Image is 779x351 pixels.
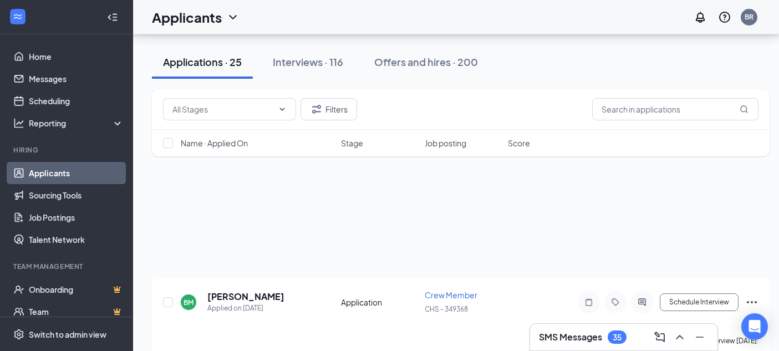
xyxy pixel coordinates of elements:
svg: Minimize [693,330,706,344]
svg: ChevronUp [673,330,686,344]
span: Stage [341,138,363,149]
svg: Tag [609,298,622,307]
button: Filter Filters [301,98,357,120]
svg: Settings [13,329,24,340]
svg: Note [582,298,595,307]
svg: Notifications [694,11,707,24]
a: Home [29,45,124,68]
button: ComposeMessage [651,328,669,346]
h3: SMS Messages [539,331,602,343]
svg: ComposeMessage [653,330,666,344]
span: CHS - 349368 [425,305,468,313]
div: Application [341,297,418,308]
button: ChevronUp [671,328,689,346]
svg: ChevronDown [278,105,287,114]
a: Job Postings [29,206,124,228]
svg: MagnifyingGlass [740,105,749,114]
a: Sourcing Tools [29,184,124,206]
div: Applied on [DATE] [207,303,284,314]
div: Applications · 25 [163,55,242,69]
button: Minimize [691,328,709,346]
a: Talent Network [29,228,124,251]
svg: Analysis [13,118,24,129]
span: Crew Member [425,290,477,300]
svg: WorkstreamLogo [12,11,23,22]
div: Team Management [13,262,121,271]
a: Scheduling [29,90,124,112]
div: BM [184,298,194,307]
div: 35 [613,333,622,342]
div: Offers and hires · 200 [374,55,478,69]
a: Applicants [29,162,124,184]
svg: ChevronDown [226,11,240,24]
div: BR [745,12,753,22]
a: OnboardingCrown [29,278,124,301]
svg: QuestionInfo [718,11,731,24]
svg: Collapse [107,12,118,23]
div: Hiring [13,145,121,155]
h1: Applicants [152,8,222,27]
h5: [PERSON_NAME] [207,291,284,303]
span: Name · Applied On [181,138,248,149]
button: Schedule Interview [660,293,739,311]
div: Switch to admin view [29,329,106,340]
div: Interviews · 116 [273,55,343,69]
svg: Filter [310,103,323,116]
a: TeamCrown [29,301,124,323]
div: Reporting [29,118,124,129]
a: Messages [29,68,124,90]
div: Open Intercom Messenger [741,313,768,340]
input: Search in applications [592,98,758,120]
span: Job posting [425,138,466,149]
input: All Stages [172,103,273,115]
span: Score [508,138,530,149]
svg: ActiveChat [635,298,649,307]
svg: Ellipses [745,296,758,309]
